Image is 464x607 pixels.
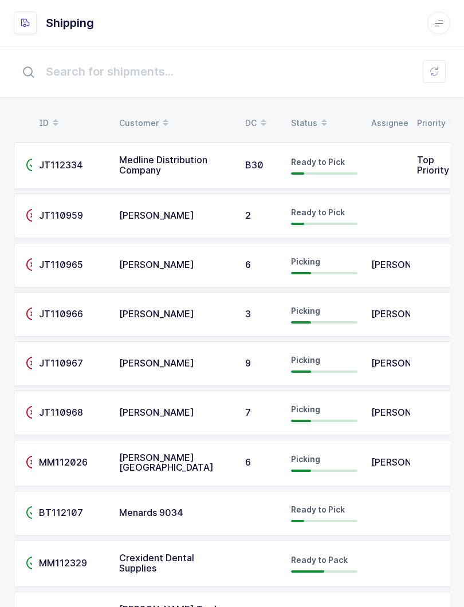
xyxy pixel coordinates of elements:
[291,355,320,365] span: Picking
[119,210,194,221] span: [PERSON_NAME]
[245,259,251,270] span: 6
[26,308,40,320] span: 
[119,357,194,369] span: [PERSON_NAME]
[371,113,403,133] div: Assignee
[371,456,446,468] span: [PERSON_NAME]
[371,308,446,320] span: [PERSON_NAME]
[119,113,231,133] div: Customer
[291,306,320,316] span: Picking
[26,507,40,518] span: 
[371,259,446,270] span: [PERSON_NAME]
[39,159,83,171] span: JT112334
[291,113,357,133] div: Status
[291,555,348,565] span: Ready to Pack
[371,357,446,369] span: [PERSON_NAME]
[14,53,450,90] input: Search for shipments...
[119,452,214,474] span: [PERSON_NAME] [GEOGRAPHIC_DATA]
[119,154,207,176] span: Medline Distribution Company
[245,159,264,171] span: B30
[39,113,105,133] div: ID
[245,357,251,369] span: 9
[46,14,94,32] h1: Shipping
[39,210,83,221] span: JT110959
[26,159,40,171] span: 
[291,404,320,414] span: Picking
[417,154,449,176] span: Top Priority
[245,113,277,133] div: DC
[26,407,40,418] span: 
[39,357,83,369] span: JT110967
[26,456,40,468] span: 
[119,407,194,418] span: [PERSON_NAME]
[39,557,87,569] span: MM112329
[291,454,320,464] span: Picking
[371,407,446,418] span: [PERSON_NAME]
[39,407,83,418] span: JT110968
[291,207,345,217] span: Ready to Pick
[119,308,194,320] span: [PERSON_NAME]
[245,308,251,320] span: 3
[39,259,83,270] span: JT110965
[26,210,40,221] span: 
[119,507,183,518] span: Menards 9034
[26,557,40,569] span: 
[245,210,251,221] span: 2
[119,552,194,574] span: Crexident Dental Supplies
[245,407,251,418] span: 7
[119,259,194,270] span: [PERSON_NAME]
[39,456,88,468] span: MM112026
[417,113,445,133] div: Priority
[245,456,251,468] span: 6
[39,507,83,518] span: BT112107
[291,504,345,514] span: Ready to Pick
[39,308,83,320] span: JT110966
[291,257,320,266] span: Picking
[26,357,40,369] span: 
[291,157,345,167] span: Ready to Pick
[26,259,40,270] span: 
